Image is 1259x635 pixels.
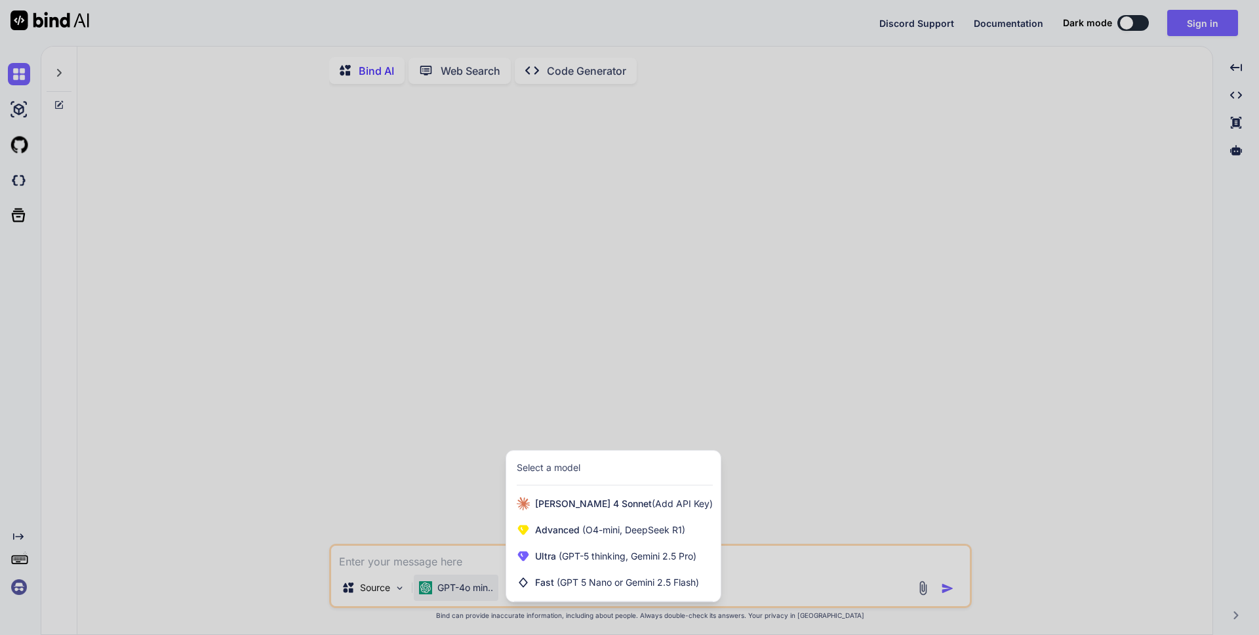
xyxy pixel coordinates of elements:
div: Select a model [517,461,580,474]
span: Ultra [535,550,696,563]
span: Advanced [535,523,685,537]
span: [PERSON_NAME] 4 Sonnet [535,497,713,510]
span: (GPT-5 thinking, Gemini 2.5 Pro) [556,550,696,562]
span: (Add API Key) [652,498,713,509]
span: (GPT 5 Nano or Gemini 2.5 Flash) [557,577,699,588]
span: (O4-mini, DeepSeek R1) [580,524,685,535]
span: Fast [535,576,699,589]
